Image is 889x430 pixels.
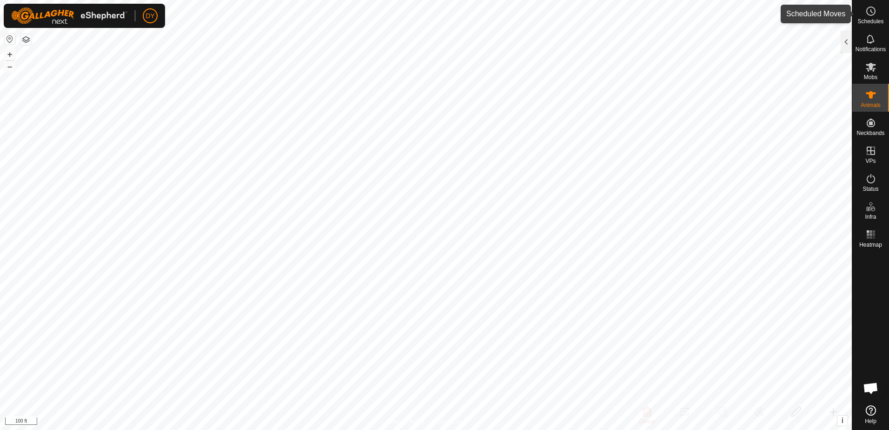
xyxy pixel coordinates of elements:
[862,186,878,192] span: Status
[861,102,881,108] span: Animals
[4,61,15,72] button: –
[852,402,889,428] a: Help
[864,74,877,80] span: Mobs
[857,19,883,24] span: Schedules
[837,416,848,426] button: i
[856,130,884,136] span: Neckbands
[20,34,32,45] button: Map Layers
[865,214,876,220] span: Infra
[146,11,154,21] span: DY
[435,418,463,426] a: Contact Us
[856,47,886,52] span: Notifications
[859,242,882,248] span: Heatmap
[11,7,127,24] img: Gallagher Logo
[842,417,843,424] span: i
[865,158,876,164] span: VPs
[857,374,885,402] div: Open chat
[4,34,15,45] button: Reset Map
[4,49,15,60] button: +
[389,418,424,426] a: Privacy Policy
[865,418,876,424] span: Help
